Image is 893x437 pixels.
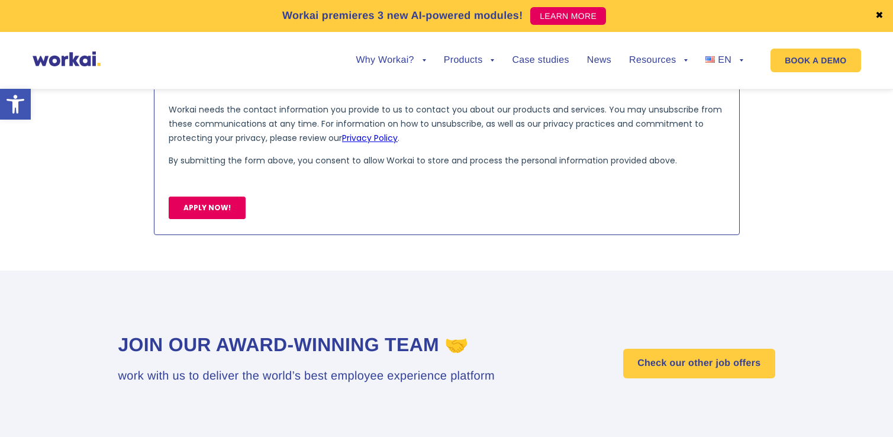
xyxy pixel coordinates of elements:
input: I hereby consent to the processing of the personal data I have provided during the recruitment pr... [3,165,11,173]
a: Case studies [512,56,569,65]
span: Mobile phone number [278,49,373,60]
a: ✖ [875,11,884,21]
a: LEARN MORE [530,7,606,25]
a: BOOK A DEMO [771,49,860,72]
a: Resources [629,56,688,65]
input: I hereby consent to the processing of my personal data of a special category contained in my appl... [3,227,11,234]
span: I hereby consent to the processing of my personal data of a special category contained in my appl... [3,226,551,269]
h3: work with us to deliver the world’s best employee experience platform [118,367,495,385]
span: EN [718,55,731,65]
a: Privacy Policy [173,317,229,329]
a: Why Workai? [356,56,425,65]
a: News [587,56,611,65]
p: Workai premieres 3 new AI-powered modules! [282,8,523,24]
a: Products [444,56,495,65]
h2: Join our award-winning team 🤝 [118,332,495,358]
span: I hereby consent to the processing of the personal data I have provided during the recruitment pr... [3,164,535,197]
a: Check our other job offers [623,349,775,378]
